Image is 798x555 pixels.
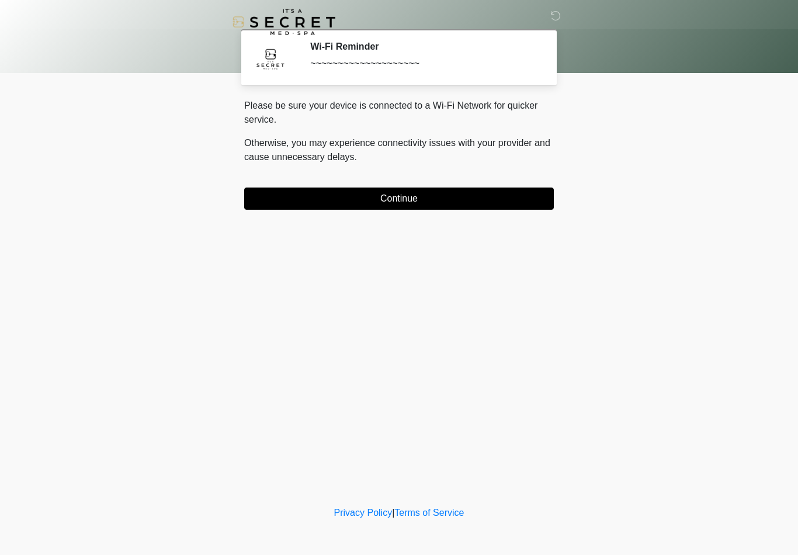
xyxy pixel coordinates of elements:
a: Privacy Policy [334,508,393,518]
p: Otherwise, you may experience connectivity issues with your provider and cause unnecessary delays [244,136,554,164]
button: Continue [244,188,554,210]
h2: Wi-Fi Reminder [310,41,536,52]
a: | [392,508,394,518]
a: Terms of Service [394,508,464,518]
img: It's A Secret Med Spa Logo [233,9,335,35]
img: Agent Avatar [253,41,288,76]
div: ~~~~~~~~~~~~~~~~~~~~ [310,57,536,71]
span: . [355,152,357,162]
p: Please be sure your device is connected to a Wi-Fi Network for quicker service. [244,99,554,127]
